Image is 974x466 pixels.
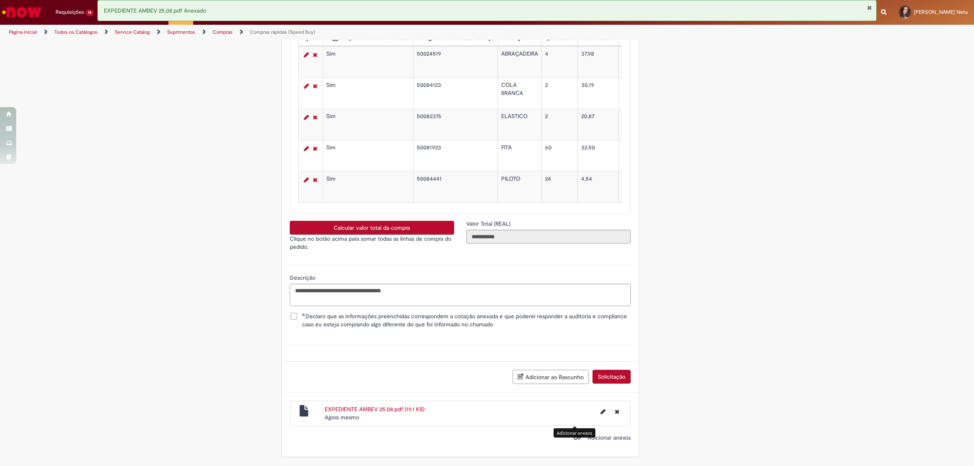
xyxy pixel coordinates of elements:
a: Página inicial [9,29,37,35]
td: 20,87 [578,109,618,140]
td: 41,74 [618,109,670,140]
div: Adicionar anexos [554,428,595,438]
td: 32,50 [578,140,618,172]
button: Solicitação [593,370,631,384]
a: Compras [213,29,233,35]
button: Calcular valor total da compra [290,221,454,235]
a: Editar Linha 3 [302,112,311,122]
td: Sim [323,47,413,78]
button: Fechar Notificação [867,4,872,11]
td: PILOTO [498,172,541,203]
time: 27/08/2025 16:53:53 [325,414,359,421]
span: Declaro que as informações preenchidas correspondem a cotação anexada e que poderei responder a a... [302,312,631,328]
td: Sim [323,109,413,140]
button: Excluir EXPEDIENTE AMBEV 25.08.pdf [610,405,624,418]
td: 50084441 [413,172,498,203]
td: 50082376 [413,109,498,140]
span: EXPEDIENTE AMBEV 25.08.pdf Anexado [104,7,206,14]
td: Sim [323,140,413,172]
a: Remover linha 1 [311,50,319,60]
a: Service Catalog [115,29,150,35]
td: 4,54 [578,172,618,203]
td: 2 [541,109,578,140]
a: Remover linha 3 [311,112,319,122]
ul: Trilhas de página [6,25,643,40]
td: 30,19 [578,78,618,109]
td: 151,92 [618,47,670,78]
a: Editar Linha 1 [302,50,311,60]
a: Suprimentos [167,29,195,35]
a: Todos os Catálogos [54,29,97,35]
a: Editar Linha 2 [302,81,311,91]
td: 2 [541,78,578,109]
span: Agora mesmo [325,414,359,421]
td: ELASTICO [498,109,541,140]
td: ABRAÇADEIRA [498,47,541,78]
td: 24 [541,172,578,203]
span: [PERSON_NAME] Neta [914,9,968,15]
span: Adicionar anexos [588,434,631,441]
input: Valor Total (REAL) [466,230,631,244]
td: COLA BRANCA [498,78,541,109]
textarea: Descrição [290,284,631,306]
button: Adicionar ao Rascunho [513,370,589,384]
label: Somente leitura - Valor Total (REAL) [466,220,512,228]
span: Obrigatório Preenchido [302,313,306,316]
a: Remover linha 5 [311,175,319,185]
td: 50081923 [413,140,498,172]
td: 50024519 [413,47,498,78]
span: Somente leitura - Valor Total (REAL) [466,220,512,227]
span: Requisições [56,8,84,16]
p: Clique no botão acima para somar todas as linhas de compra do pedido. [290,235,454,251]
button: Editar nome de arquivo EXPEDIENTE AMBEV 25.08.pdf [596,405,610,418]
img: ServiceNow [1,4,43,20]
a: Remover linha 2 [311,81,319,91]
a: Editar Linha 5 [302,175,311,185]
span: 14 [86,9,94,16]
td: FITA [498,140,541,172]
a: Compras rápidas (Speed Buy) [250,29,315,35]
td: 50084123 [413,78,498,109]
td: 108,96 [618,172,670,203]
td: 1.950,00 [618,140,670,172]
td: 37,98 [578,47,618,78]
td: 60,38 [618,78,670,109]
td: Sim [323,78,413,109]
td: Sim [323,172,413,203]
td: 4 [541,47,578,78]
a: Editar Linha 4 [302,144,311,153]
a: Remover linha 4 [311,144,319,153]
td: 60 [541,140,578,172]
span: Descrição [290,274,317,281]
a: EXPEDIENTE AMBEV 25.08.pdf (19.1 KB) [325,406,425,413]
